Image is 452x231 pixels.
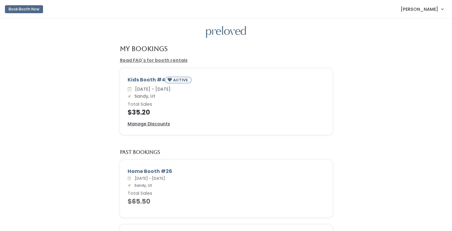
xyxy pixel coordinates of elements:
h5: Past Bookings [120,150,160,155]
span: [DATE] - [DATE] [133,86,171,92]
a: Read FAQ's for booth rentals [120,57,188,63]
h4: $35.20 [128,109,325,116]
span: [PERSON_NAME] [401,6,438,13]
span: Sandy, Ut [132,93,155,99]
a: Book Booth Now [5,2,43,16]
span: Sandy, Ut [132,183,152,188]
h4: $65.50 [128,198,325,205]
img: preloved logo [206,26,246,38]
div: Home Booth #26 [128,168,325,175]
span: [DATE] - [DATE] [132,176,165,181]
button: Book Booth Now [5,5,43,13]
div: Kids Booth #4 [128,76,325,86]
h6: Total Sales [128,102,325,107]
h6: Total Sales [128,191,325,196]
h4: My Bookings [120,45,168,52]
small: ACTIVE [173,77,189,83]
a: Manage Discounts [128,121,170,127]
a: [PERSON_NAME] [395,2,450,16]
